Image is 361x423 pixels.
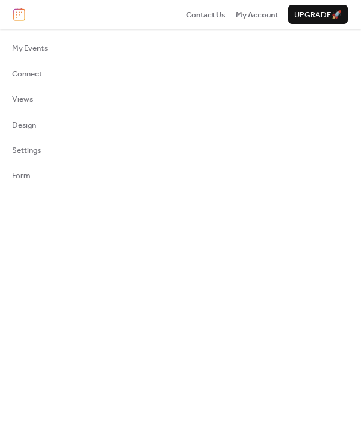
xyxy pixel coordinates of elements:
[5,38,55,57] a: My Events
[5,165,55,185] a: Form
[12,93,33,105] span: Views
[12,119,36,131] span: Design
[12,170,31,182] span: Form
[186,9,226,21] span: Contact Us
[294,9,342,21] span: Upgrade 🚀
[288,5,348,24] button: Upgrade🚀
[12,144,41,156] span: Settings
[186,8,226,20] a: Contact Us
[5,89,55,108] a: Views
[5,140,55,159] a: Settings
[236,8,278,20] a: My Account
[236,9,278,21] span: My Account
[12,42,48,54] span: My Events
[13,8,25,21] img: logo
[12,68,42,80] span: Connect
[5,115,55,134] a: Design
[5,64,55,83] a: Connect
